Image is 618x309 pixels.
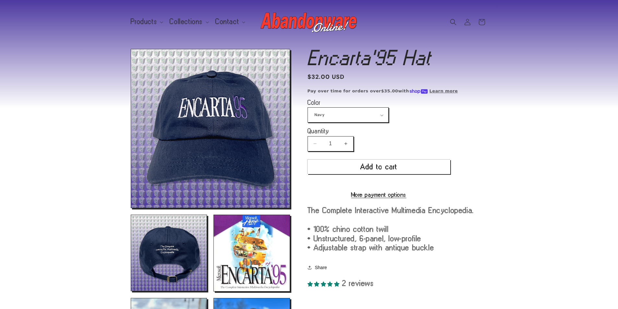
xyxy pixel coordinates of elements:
img: Abandonware [261,9,358,35]
label: Color [308,99,450,106]
div: The Complete Interactive Multimedia Encyclopedia. • 100% chino cotton twill • Unstructured, 6-pan... [308,206,488,252]
a: Abandonware [258,6,360,37]
button: Share [308,260,329,275]
summary: Collections [166,15,212,29]
a: More payment options [308,192,450,197]
span: Products [131,19,157,25]
span: Contact [215,19,239,25]
summary: Contact [212,15,248,29]
summary: Products [127,15,166,29]
span: 5.00 stars [308,279,343,287]
span: $32.00 USD [308,73,345,81]
summary: Search [446,15,460,29]
label: Quantity [308,128,450,134]
span: 2 reviews [342,279,374,287]
h1: Encarta'95 Hat [308,49,488,66]
span: Collections [170,19,203,25]
button: Add to cart [308,160,450,174]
